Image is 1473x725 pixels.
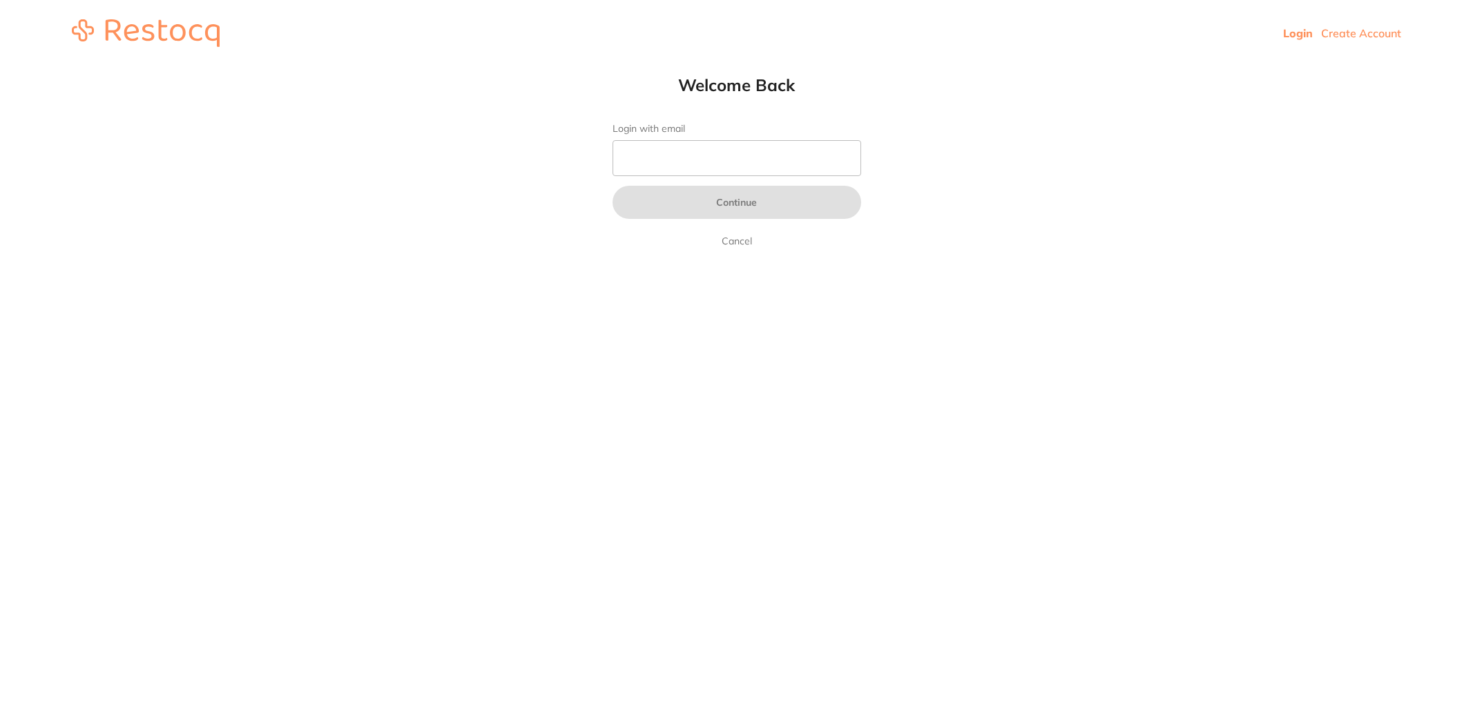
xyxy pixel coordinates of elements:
a: Login [1283,26,1313,40]
a: Create Account [1321,26,1401,40]
h1: Welcome Back [585,75,889,95]
a: Cancel [719,233,755,249]
label: Login with email [613,123,861,135]
img: restocq_logo.svg [72,19,220,47]
button: Continue [613,186,861,219]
